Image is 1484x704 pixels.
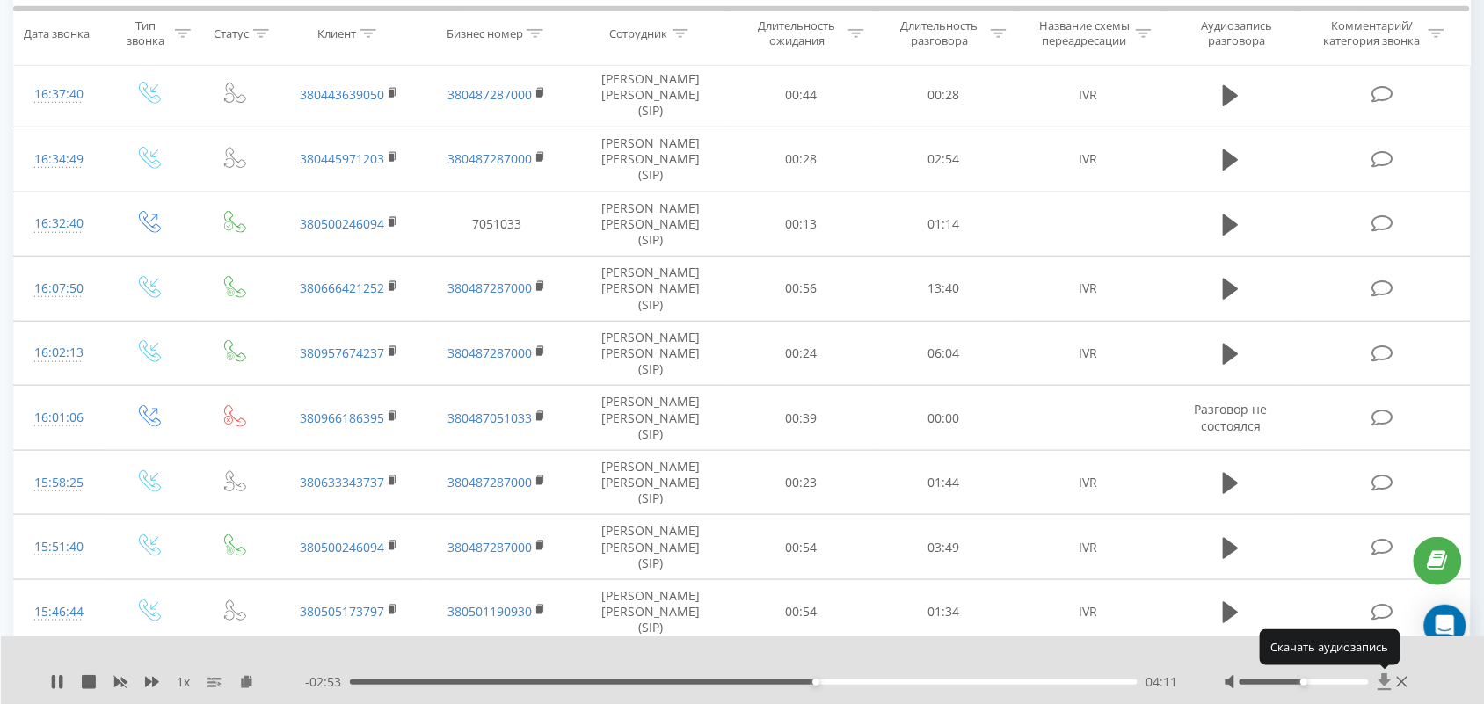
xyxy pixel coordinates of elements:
[873,580,1015,645] td: 01:34
[571,450,731,515] td: [PERSON_NAME] [PERSON_NAME] (SIP)
[1260,629,1400,664] div: Скачать аудиозапись
[300,86,384,103] a: 380443639050
[1015,62,1162,127] td: IVR
[1146,673,1178,691] span: 04:11
[177,673,190,691] span: 1 x
[24,25,90,40] div: Дата звонка
[447,474,532,490] a: 380487287000
[317,25,356,40] div: Клиент
[571,580,731,645] td: [PERSON_NAME] [PERSON_NAME] (SIP)
[32,77,87,112] div: 16:37:40
[571,127,731,192] td: [PERSON_NAME] [PERSON_NAME] (SIP)
[300,474,384,490] a: 380633343737
[32,401,87,435] div: 16:01:06
[1300,679,1307,686] div: Accessibility label
[731,257,873,322] td: 00:56
[300,279,384,296] a: 380666421252
[813,679,820,686] div: Accessibility label
[32,336,87,370] div: 16:02:13
[447,150,532,167] a: 380487287000
[32,272,87,306] div: 16:07:50
[873,515,1015,580] td: 03:49
[1015,580,1162,645] td: IVR
[571,515,731,580] td: [PERSON_NAME] [PERSON_NAME] (SIP)
[1180,18,1294,48] div: Аудиозапись разговора
[873,192,1015,257] td: 01:14
[571,386,731,451] td: [PERSON_NAME] [PERSON_NAME] (SIP)
[300,150,384,167] a: 380445971203
[731,515,873,580] td: 00:54
[447,86,532,103] a: 380487287000
[731,127,873,192] td: 00:28
[300,215,384,232] a: 380500246094
[731,580,873,645] td: 00:54
[1015,450,1162,515] td: IVR
[300,345,384,361] a: 380957674237
[1321,18,1424,48] div: Комментарий/категория звонка
[873,450,1015,515] td: 01:44
[571,62,731,127] td: [PERSON_NAME] [PERSON_NAME] (SIP)
[32,466,87,500] div: 15:58:25
[214,25,249,40] div: Статус
[447,345,532,361] a: 380487287000
[32,207,87,241] div: 16:32:40
[873,321,1015,386] td: 06:04
[1015,127,1162,192] td: IVR
[447,539,532,555] a: 380487287000
[447,25,523,40] div: Бизнес номер
[750,18,844,48] div: Длительность ожидания
[873,62,1015,127] td: 00:28
[609,25,668,40] div: Сотрудник
[731,192,873,257] td: 00:13
[1037,18,1131,48] div: Название схемы переадресации
[731,321,873,386] td: 00:24
[892,18,986,48] div: Длительность разговора
[32,142,87,177] div: 16:34:49
[873,127,1015,192] td: 02:54
[32,530,87,564] div: 15:51:40
[120,18,171,48] div: Тип звонка
[571,257,731,322] td: [PERSON_NAME] [PERSON_NAME] (SIP)
[300,539,384,555] a: 380500246094
[873,257,1015,322] td: 13:40
[423,192,571,257] td: 7051033
[1015,515,1162,580] td: IVR
[571,192,731,257] td: [PERSON_NAME] [PERSON_NAME] (SIP)
[731,450,873,515] td: 00:23
[447,279,532,296] a: 380487287000
[447,603,532,620] a: 380501190930
[731,62,873,127] td: 00:44
[873,386,1015,451] td: 00:00
[447,410,532,426] a: 380487051033
[300,410,384,426] a: 380966186395
[1015,321,1162,386] td: IVR
[571,321,731,386] td: [PERSON_NAME] [PERSON_NAME] (SIP)
[1424,605,1466,647] div: Open Intercom Messenger
[1195,401,1268,433] span: Разговор не состоялся
[300,603,384,620] a: 380505173797
[305,673,350,691] span: - 02:53
[731,386,873,451] td: 00:39
[1015,257,1162,322] td: IVR
[32,595,87,629] div: 15:46:44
